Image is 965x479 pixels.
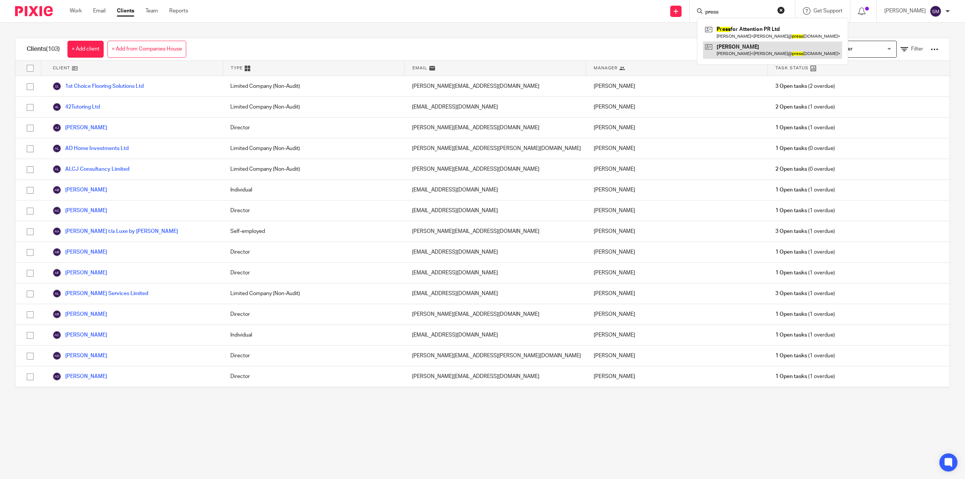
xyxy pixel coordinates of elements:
[52,165,129,174] a: ALCJ Consultancy Limited
[52,331,107,340] a: [PERSON_NAME]
[586,283,768,304] div: [PERSON_NAME]
[52,82,144,91] a: 1st Choice Flooring Solutions Ltd
[52,248,61,257] img: svg%3E
[404,387,586,407] div: [EMAIL_ADDRESS][DOMAIN_NAME]
[93,7,106,15] a: Email
[586,221,768,242] div: [PERSON_NAME]
[52,103,100,112] a: 42Tutoring Ltd
[52,289,148,298] a: [PERSON_NAME] Services Limited
[821,41,897,58] div: Search for option
[223,283,404,304] div: Limited Company (Non-Audit)
[404,242,586,262] div: [EMAIL_ADDRESS][DOMAIN_NAME]
[404,180,586,200] div: [EMAIL_ADDRESS][DOMAIN_NAME]
[223,76,404,96] div: Limited Company (Non-Audit)
[586,304,768,324] div: [PERSON_NAME]
[27,45,60,53] h1: Clients
[775,165,807,173] span: 2 Open tasks
[586,263,768,283] div: [PERSON_NAME]
[52,185,61,194] img: svg%3E
[52,103,61,112] img: svg%3E
[775,186,835,194] span: (1 overdue)
[775,124,807,132] span: 1 Open tasks
[223,118,404,138] div: Director
[223,97,404,117] div: Limited Company (Non-Audit)
[52,206,61,215] img: svg%3E
[223,221,404,242] div: Self-employed
[775,352,807,360] span: 1 Open tasks
[404,76,586,96] div: [PERSON_NAME][EMAIL_ADDRESS][DOMAIN_NAME]
[586,118,768,138] div: [PERSON_NAME]
[231,65,243,71] span: Type
[52,331,61,340] img: svg%3E
[52,144,129,153] a: AD Home Investments Ltd
[586,159,768,179] div: [PERSON_NAME]
[775,186,807,194] span: 1 Open tasks
[586,76,768,96] div: [PERSON_NAME]
[586,200,768,221] div: [PERSON_NAME]
[52,123,61,132] img: svg%3E
[223,242,404,262] div: Director
[52,144,61,153] img: svg%3E
[117,7,134,15] a: Clients
[223,346,404,366] div: Director
[52,268,61,277] img: svg%3E
[586,387,768,407] div: [PERSON_NAME]
[794,38,938,60] div: View:
[775,65,809,71] span: Task Status
[412,65,427,71] span: Email
[70,7,82,15] a: Work
[404,138,586,159] div: [PERSON_NAME][EMAIL_ADDRESS][PERSON_NAME][DOMAIN_NAME]
[404,325,586,345] div: [EMAIL_ADDRESS][DOMAIN_NAME]
[775,83,835,90] span: (2 overdue)
[775,83,807,90] span: 3 Open tasks
[52,372,107,381] a: [PERSON_NAME]
[52,185,107,194] a: [PERSON_NAME]
[46,46,60,52] span: (103)
[52,372,61,381] img: svg%3E
[775,228,807,235] span: 3 Open tasks
[884,7,926,15] p: [PERSON_NAME]
[777,6,785,14] button: Clear
[404,283,586,304] div: [EMAIL_ADDRESS][DOMAIN_NAME]
[52,351,107,360] a: [PERSON_NAME]
[911,46,923,52] span: Filter
[775,373,807,380] span: 1 Open tasks
[775,207,835,214] span: (1 overdue)
[404,263,586,283] div: [EMAIL_ADDRESS][DOMAIN_NAME]
[404,118,586,138] div: [PERSON_NAME][EMAIL_ADDRESS][DOMAIN_NAME]
[52,268,107,277] a: [PERSON_NAME]
[775,352,835,360] span: (1 overdue)
[775,290,835,297] span: (1 overdue)
[586,325,768,345] div: [PERSON_NAME]
[52,206,107,215] a: [PERSON_NAME]
[404,346,586,366] div: [PERSON_NAME][EMAIL_ADDRESS][PERSON_NAME][DOMAIN_NAME]
[23,61,37,75] input: Select all
[404,366,586,387] div: [PERSON_NAME][EMAIL_ADDRESS][DOMAIN_NAME]
[775,311,835,318] span: (1 overdue)
[775,228,835,235] span: (1 overdue)
[223,263,404,283] div: Director
[775,331,807,339] span: 1 Open tasks
[930,5,942,17] img: svg%3E
[52,227,61,236] img: svg%3E
[53,65,70,71] span: Client
[223,387,404,407] div: Limited Company (Non-Audit)
[223,200,404,221] div: Director
[404,221,586,242] div: [PERSON_NAME][EMAIL_ADDRESS][DOMAIN_NAME]
[404,159,586,179] div: [PERSON_NAME][EMAIL_ADDRESS][DOMAIN_NAME]
[586,138,768,159] div: [PERSON_NAME]
[775,145,835,152] span: (0 overdue)
[404,97,586,117] div: [EMAIL_ADDRESS][DOMAIN_NAME]
[52,123,107,132] a: [PERSON_NAME]
[705,9,772,16] input: Search
[775,145,807,152] span: 1 Open tasks
[15,6,53,16] img: Pixie
[169,7,188,15] a: Reports
[586,366,768,387] div: [PERSON_NAME]
[52,82,61,91] img: svg%3E
[775,373,835,380] span: (1 overdue)
[223,138,404,159] div: Limited Company (Non-Audit)
[586,242,768,262] div: [PERSON_NAME]
[775,248,835,256] span: (1 overdue)
[775,269,807,277] span: 1 Open tasks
